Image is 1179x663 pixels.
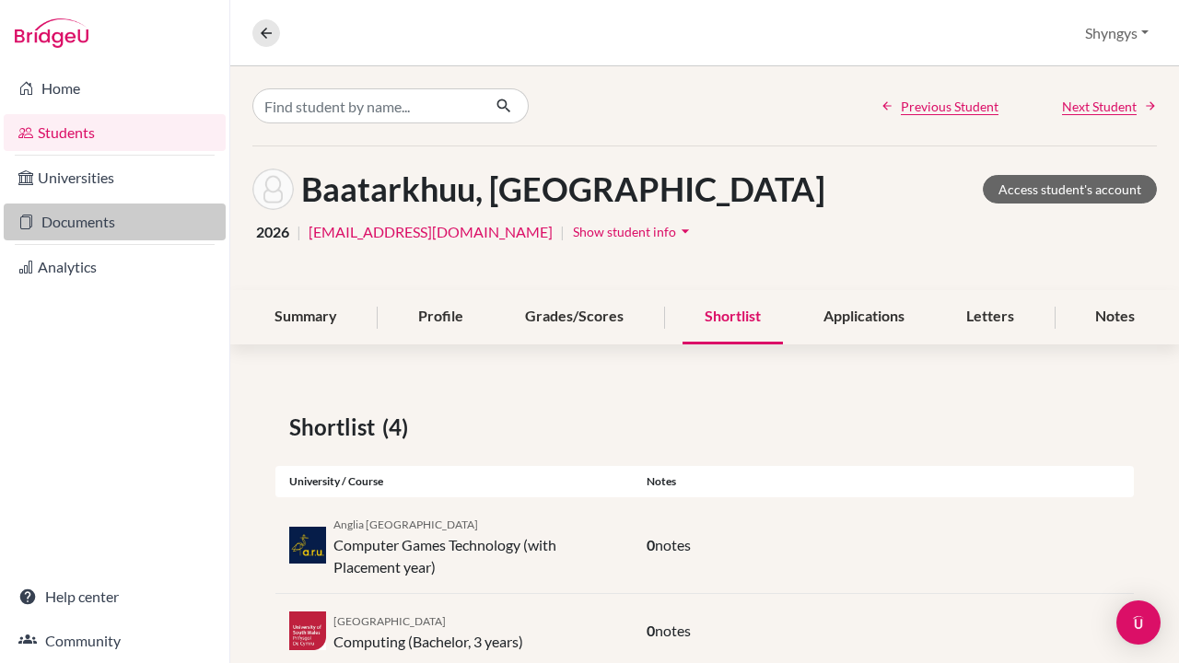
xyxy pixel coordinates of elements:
a: Analytics [4,249,226,285]
div: Profile [396,290,485,344]
img: Bridge-U [15,18,88,48]
img: Bishrel Baatarkhuu's avatar [252,169,294,210]
div: Open Intercom Messenger [1116,600,1161,645]
span: Shortlist [289,411,382,444]
a: Help center [4,578,226,615]
button: Show student infoarrow_drop_down [572,217,695,246]
span: [GEOGRAPHIC_DATA] [333,614,446,628]
span: Next Student [1062,97,1137,116]
button: Shyngys [1077,16,1157,51]
a: [EMAIL_ADDRESS][DOMAIN_NAME] [309,221,553,243]
a: Universities [4,159,226,196]
span: 0 [647,622,655,639]
a: Access student's account [983,175,1157,204]
a: Documents [4,204,226,240]
img: gb_a60_c4j8zt0v.jpeg [289,527,326,564]
a: Next Student [1062,97,1157,116]
div: Shortlist [683,290,783,344]
div: Computing (Bachelor, 3 years) [333,609,523,653]
div: Letters [944,290,1036,344]
div: Notes [1073,290,1157,344]
span: | [297,221,301,243]
a: Previous Student [881,97,998,116]
div: Grades/Scores [503,290,646,344]
span: notes [655,536,691,553]
a: Students [4,114,226,151]
div: Computer Games Technology (with Placement year) [333,512,619,578]
span: | [560,221,565,243]
div: Notes [633,473,1134,490]
span: notes [655,622,691,639]
h1: Baatarkhuu, [GEOGRAPHIC_DATA] [301,169,825,209]
span: 2026 [256,221,289,243]
a: Home [4,70,226,107]
input: Find student by name... [252,88,481,123]
div: Summary [252,290,359,344]
i: arrow_drop_down [676,222,695,240]
img: gb_w01_gv23mbm4.jpeg [289,611,326,649]
span: Previous Student [901,97,998,116]
a: Community [4,622,226,659]
div: Applications [801,290,927,344]
span: Show student info [573,224,676,239]
span: Anglia [GEOGRAPHIC_DATA] [333,518,478,531]
div: University / Course [275,473,633,490]
span: (4) [382,411,415,444]
span: 0 [647,536,655,553]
